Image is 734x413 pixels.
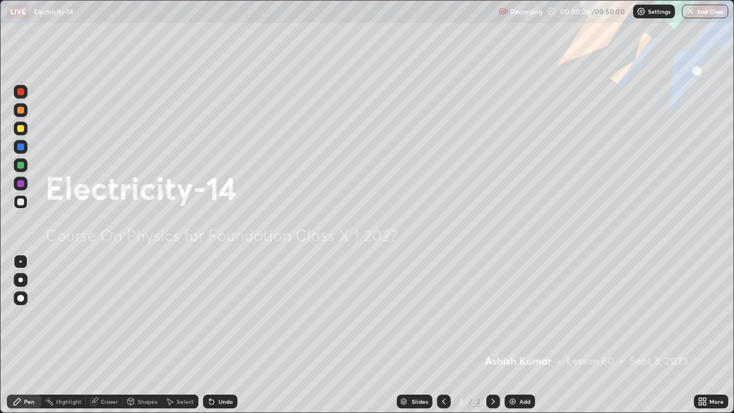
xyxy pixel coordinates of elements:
div: Add [520,399,530,404]
img: add-slide-button [508,397,517,406]
div: Eraser [101,399,118,404]
div: / [469,398,473,405]
div: Shapes [138,399,157,404]
div: Select [177,399,194,404]
div: Highlight [56,399,81,404]
div: Pen [24,399,34,404]
p: Recording [510,7,542,16]
img: recording.375f2c34.svg [499,7,508,16]
img: end-class-cross [686,7,695,16]
div: 2 [455,398,467,405]
div: More [709,399,724,404]
img: class-settings-icons [637,7,646,16]
div: Undo [218,399,233,404]
div: Slides [412,399,428,404]
div: 2 [475,396,482,407]
p: Electricity-14 [34,7,73,16]
button: End Class [682,5,728,18]
p: LIVE [10,7,26,16]
p: Settings [648,9,670,14]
